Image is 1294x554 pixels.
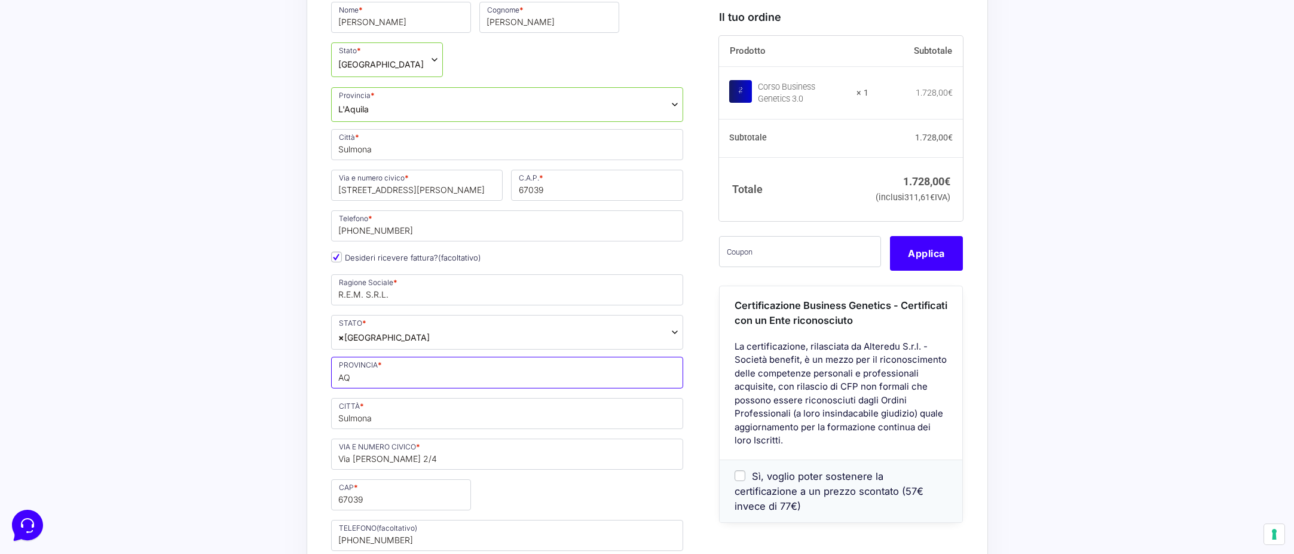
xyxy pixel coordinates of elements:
th: Subtotale [719,119,868,157]
span: Certificazione Business Genetics - Certificati con un Ente riconosciuto [735,299,947,326]
span: × [338,331,344,344]
button: Home [10,384,83,411]
p: Aiuto [184,400,201,411]
span: € [944,175,950,187]
h3: Il tuo ordine [719,9,963,25]
input: Via e numero civico * [331,170,503,201]
p: Messaggi [103,400,136,411]
span: (facoltativo) [438,253,481,262]
img: dark [57,67,81,91]
span: Le tue conversazioni [19,48,102,57]
img: Corso Business Genetics 3.0 [729,79,752,102]
span: Provincia [331,87,684,122]
span: € [948,133,953,142]
span: Italia [338,331,430,344]
p: Home [36,400,56,411]
span: Stato [331,42,443,77]
bdi: 1.728,00 [915,133,953,142]
span: € [948,87,953,97]
input: Desideri ricevere fattura?(facoltativo) [331,252,342,262]
th: Totale [719,157,868,221]
input: CITTÀ * [331,398,684,429]
input: Sì, voglio poter sostenere la certificazione a un prezzo scontato (57€ invece di 77€) [735,470,745,481]
button: Messaggi [83,384,157,411]
span: Inizia una conversazione [78,108,176,117]
h2: Ciao da Marketers 👋 [10,10,201,29]
button: Applica [890,236,963,271]
img: dark [38,67,62,91]
span: Sì, voglio poter sostenere la certificazione a un prezzo scontato (57€ invece di 77€) [735,470,923,512]
input: Cerca un articolo... [27,174,195,186]
input: Ragione Sociale * [331,274,684,305]
span: Italia [338,58,424,71]
th: Subtotale [868,36,963,67]
span: Italia [331,315,684,350]
bdi: 1.728,00 [916,87,953,97]
span: L'Aquila [338,103,369,115]
input: TELEFONO [331,520,684,551]
button: Inizia una conversazione [19,100,220,124]
span: 311,61 [904,192,935,202]
button: Le tue preferenze relative al consenso per le tecnologie di tracciamento [1264,524,1284,544]
bdi: 1.728,00 [903,175,950,187]
input: Cognome * [479,2,619,33]
iframe: Customerly Messenger Launcher [10,507,45,543]
a: Apri Centro Assistenza [127,148,220,158]
img: dark [19,67,43,91]
input: Città * [331,129,684,160]
input: Telefono * [331,210,684,241]
input: C.A.P. * [511,170,683,201]
label: Desideri ricevere fattura? [331,253,481,262]
th: Prodotto [719,36,868,67]
div: Corso Business Genetics 3.0 [758,81,848,105]
div: La certificazione, rilasciata da Alteredu S.r.l. - Società benefit, è un mezzo per il riconoscime... [720,339,962,459]
span: € [930,192,935,202]
input: Nome * [331,2,471,33]
button: Aiuto [156,384,230,411]
input: Coupon [719,236,881,267]
strong: × 1 [856,87,868,99]
input: PROVINCIA * [331,357,684,388]
input: VIA E NUMERO CIVICO * [331,439,684,470]
small: (inclusi IVA) [876,192,950,202]
input: CAP * [331,479,471,510]
span: Trova una risposta [19,148,93,158]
